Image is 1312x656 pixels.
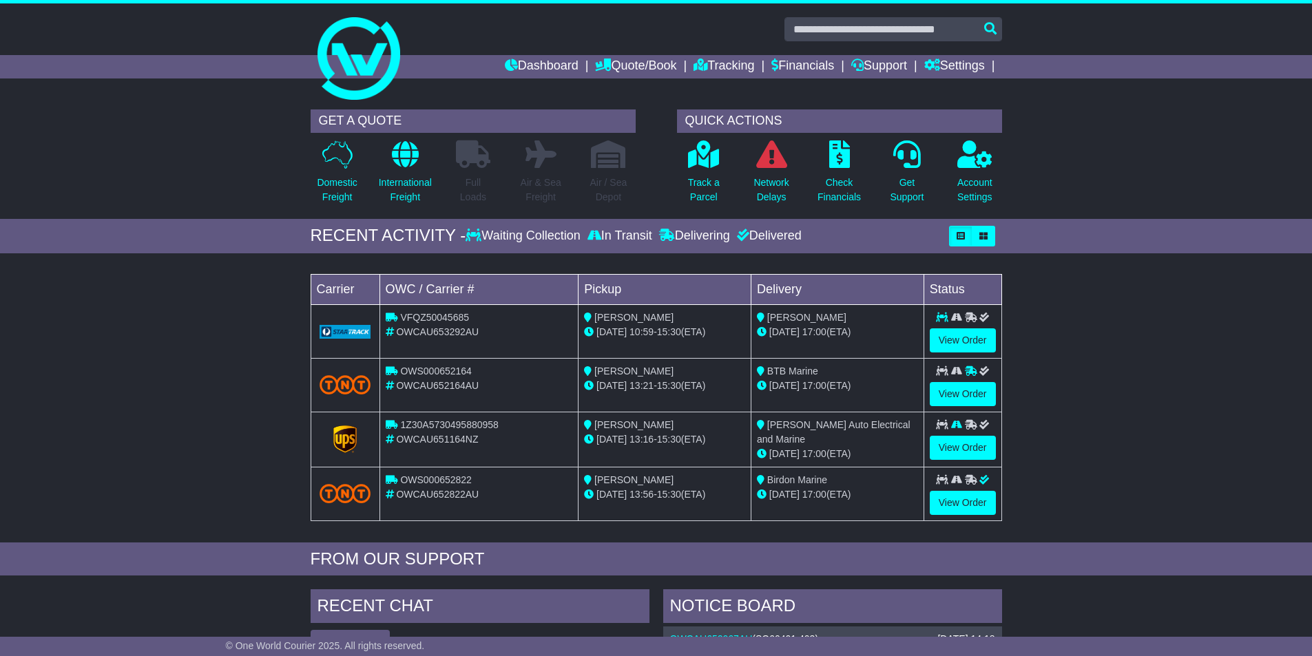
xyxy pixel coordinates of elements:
[757,447,918,461] div: (ETA)
[753,176,789,204] p: Network Delays
[802,448,826,459] span: 17:00
[851,55,907,78] a: Support
[657,434,681,445] span: 15:30
[584,229,656,244] div: In Transit
[629,489,654,500] span: 13:56
[769,380,800,391] span: [DATE]
[802,380,826,391] span: 17:00
[584,487,745,502] div: - (ETA)
[670,633,995,645] div: ( )
[751,274,924,304] td: Delivery
[316,140,357,212] a: DomesticFreight
[320,375,371,394] img: TNT_Domestic.png
[596,380,627,391] span: [DATE]
[400,366,472,377] span: OWS000652164
[311,226,466,246] div: RECENT ACTIVITY -
[595,55,676,78] a: Quote/Book
[957,176,992,204] p: Account Settings
[396,326,479,337] span: OWCAU653292AU
[757,419,910,445] span: [PERSON_NAME] Auto Electrical and Marine
[596,434,627,445] span: [DATE]
[596,326,627,337] span: [DATE]
[930,328,996,352] a: View Order
[396,380,479,391] span: OWCAU652164AU
[584,432,745,447] div: - (ETA)
[757,487,918,502] div: (ETA)
[584,379,745,393] div: - (ETA)
[629,326,654,337] span: 10:59
[802,326,826,337] span: 17:00
[924,274,1001,304] td: Status
[670,633,753,644] a: OWCAU652067AU
[379,274,579,304] td: OWC / Carrier #
[687,140,720,212] a: Track aParcel
[957,140,993,212] a: AccountSettings
[757,379,918,393] div: (ETA)
[769,326,800,337] span: [DATE]
[767,312,846,323] span: [PERSON_NAME]
[657,380,681,391] span: 15:30
[694,55,754,78] a: Tracking
[378,140,433,212] a: InternationalFreight
[757,325,918,339] div: (ETA)
[400,474,472,485] span: OWS000652822
[594,366,674,377] span: [PERSON_NAME]
[333,425,357,453] img: GetCarrierServiceLogo
[818,176,861,204] p: Check Financials
[311,589,649,626] div: RECENT CHAT
[677,109,1002,133] div: QUICK ACTIONS
[396,489,479,500] span: OWCAU652822AU
[769,448,800,459] span: [DATE]
[688,176,720,204] p: Track a Parcel
[656,229,733,244] div: Delivering
[456,176,490,204] p: Full Loads
[226,640,425,651] span: © One World Courier 2025. All rights reserved.
[817,140,862,212] a: CheckFinancials
[466,229,583,244] div: Waiting Collection
[594,474,674,485] span: [PERSON_NAME]
[889,140,924,212] a: GetSupport
[930,382,996,406] a: View Order
[396,434,478,445] span: OWCAU651164NZ
[379,176,432,204] p: International Freight
[400,312,469,323] span: VFQZ50045685
[930,491,996,515] a: View Order
[311,109,636,133] div: GET A QUOTE
[594,312,674,323] span: [PERSON_NAME]
[937,633,995,645] div: [DATE] 14:18
[930,436,996,460] a: View Order
[890,176,924,204] p: Get Support
[317,176,357,204] p: Domestic Freight
[521,176,561,204] p: Air & Sea Freight
[311,630,390,654] button: View All Chats
[579,274,751,304] td: Pickup
[629,434,654,445] span: 13:16
[657,326,681,337] span: 15:30
[320,484,371,502] img: TNT_Domestic.png
[767,366,818,377] span: BTB Marine
[802,489,826,500] span: 17:00
[663,589,1002,626] div: NOTICE BOARD
[590,176,627,204] p: Air / Sea Depot
[756,633,815,644] span: SO00401 403
[767,474,827,485] span: Birdon Marine
[320,325,371,339] img: GetCarrierServiceLogo
[771,55,834,78] a: Financials
[311,274,379,304] td: Carrier
[753,140,789,212] a: NetworkDelays
[629,380,654,391] span: 13:21
[505,55,579,78] a: Dashboard
[924,55,985,78] a: Settings
[594,419,674,430] span: [PERSON_NAME]
[769,489,800,500] span: [DATE]
[733,229,802,244] div: Delivered
[400,419,498,430] span: 1Z30A5730495880958
[311,549,1002,569] div: FROM OUR SUPPORT
[657,489,681,500] span: 15:30
[596,489,627,500] span: [DATE]
[584,325,745,339] div: - (ETA)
